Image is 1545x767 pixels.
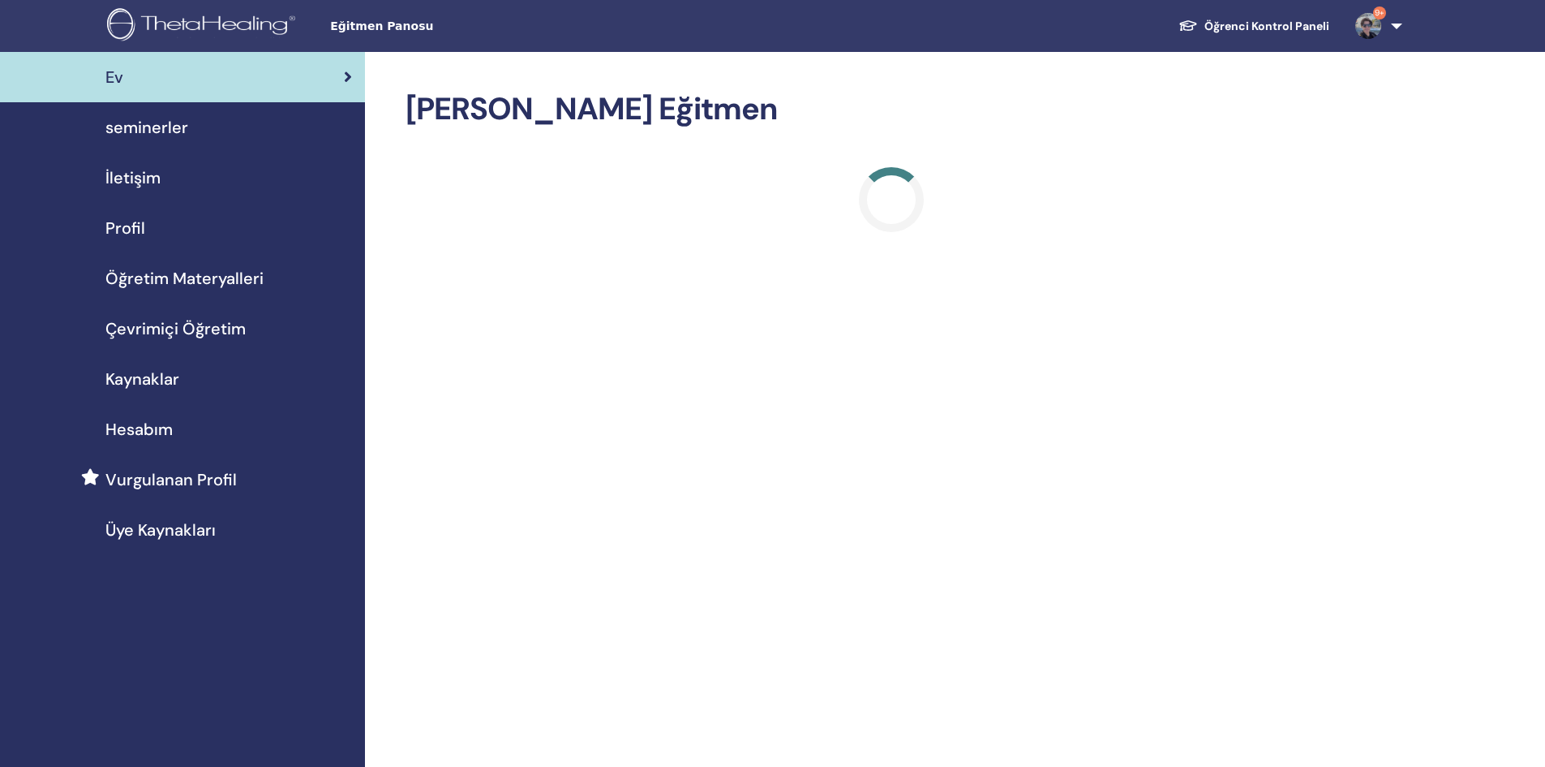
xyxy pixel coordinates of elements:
[1178,19,1198,32] img: graduation-cap-white.svg
[105,216,145,240] span: Profil
[105,266,264,291] span: Öğretim Materyalleri
[1373,6,1386,19] span: 9+
[105,468,237,492] span: Vurgulanan Profil
[105,65,123,89] span: Ev
[1355,13,1381,39] img: default.jpg
[107,8,301,45] img: logo.png
[105,518,216,542] span: Üye Kaynakları
[330,18,573,35] span: Eğitmen Panosu
[1165,11,1342,41] a: Öğrenci Kontrol Paneli
[105,166,161,190] span: İletişim
[406,91,1378,128] h2: [PERSON_NAME] Eğitmen
[105,417,173,442] span: Hesabım
[105,115,188,140] span: seminerler
[105,367,179,391] span: Kaynaklar
[105,317,246,341] span: Çevrimiçi Öğretim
